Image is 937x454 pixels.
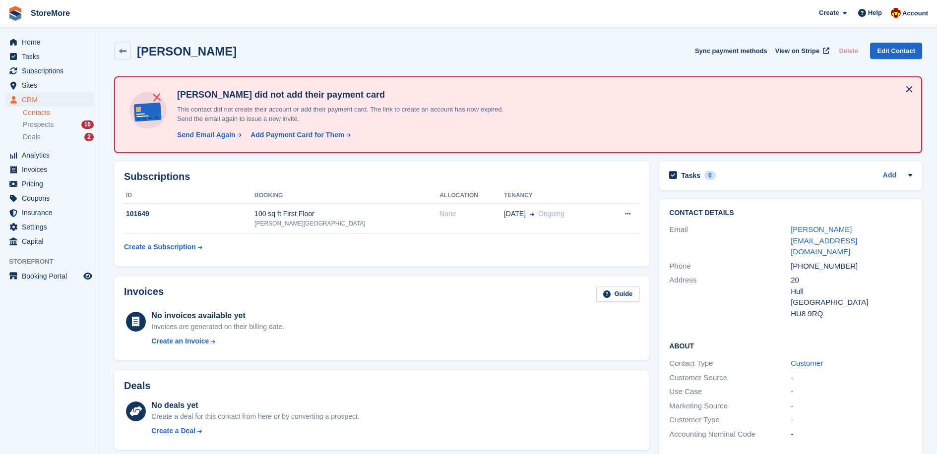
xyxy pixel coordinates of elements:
div: - [791,400,912,412]
a: menu [5,191,94,205]
div: 20 [791,275,912,286]
a: menu [5,163,94,176]
img: Store More Team [891,8,901,18]
h2: About [669,340,912,350]
div: Marketing Source [669,400,791,412]
h4: [PERSON_NAME] did not add their payment card [173,89,520,101]
span: Coupons [22,191,81,205]
span: Settings [22,220,81,234]
span: Deals [23,132,41,142]
div: Create a Deal [151,426,195,436]
span: Sites [22,78,81,92]
span: Prospects [23,120,54,129]
a: menu [5,50,94,63]
a: View on Stripe [771,43,831,59]
a: Contacts [23,108,94,117]
a: menu [5,206,94,220]
span: Subscriptions [22,64,81,78]
span: Capital [22,234,81,248]
a: Create a Subscription [124,238,202,256]
a: Add [883,170,896,181]
a: menu [5,148,94,162]
div: Address [669,275,791,319]
div: Accounting Nominal Code [669,429,791,440]
a: menu [5,64,94,78]
img: no-card-linked-e7822e413c904bf8b177c4d89f31251c4716f9871600ec3ca5bfc59e148c83f4.svg [127,89,169,131]
a: menu [5,78,94,92]
div: - [791,386,912,397]
div: Contact Type [669,358,791,369]
span: Invoices [22,163,81,176]
div: 100 sq ft First Floor [254,209,439,219]
h2: Invoices [124,286,164,302]
div: Create an Invoice [151,336,209,346]
span: Ongoing [538,210,564,218]
a: menu [5,35,94,49]
a: Guide [596,286,640,302]
span: Booking Portal [22,269,81,283]
h2: Contact Details [669,209,912,217]
span: Storefront [9,257,99,267]
span: Help [868,8,882,18]
a: Create a Deal [151,426,359,436]
div: Use Case [669,386,791,397]
h2: Tasks [681,171,700,180]
div: Customer Source [669,372,791,384]
h2: Deals [124,380,150,392]
p: This contact did not create their account or add their payment card. The link to create an accoun... [173,105,520,124]
img: stora-icon-8386f47178a22dfd0bd8f6a31ec36ba5ce8667c1dd55bd0f319d3a0aa187defe.svg [8,6,23,21]
span: Home [22,35,81,49]
a: Create an Invoice [151,336,284,346]
div: Hull [791,286,912,297]
a: Prospects 16 [23,119,94,130]
a: Add Payment Card for Them [247,130,352,140]
div: No deals yet [151,399,359,411]
div: [PERSON_NAME][GEOGRAPHIC_DATA] [254,219,439,228]
div: 16 [81,120,94,129]
span: View on Stripe [775,46,819,56]
span: [DATE] [504,209,526,219]
div: HU8 9RQ [791,308,912,320]
div: [PHONE_NUMBER] [791,261,912,272]
th: Allocation [439,188,504,204]
a: menu [5,220,94,234]
th: ID [124,188,254,204]
a: menu [5,234,94,248]
h2: [PERSON_NAME] [137,45,237,58]
span: Pricing [22,177,81,191]
div: 0 [704,171,716,180]
div: Customer Type [669,414,791,426]
button: Sync payment methods [695,43,767,59]
div: Send Email Again [177,130,236,140]
a: menu [5,177,94,191]
div: Invoices are generated on their billing date. [151,322,284,332]
span: Account [902,8,928,18]
div: - [791,429,912,440]
span: Insurance [22,206,81,220]
a: menu [5,269,94,283]
a: Customer [791,359,823,367]
a: menu [5,93,94,107]
div: Email [669,224,791,258]
div: No invoices available yet [151,310,284,322]
a: Edit Contact [870,43,922,59]
div: Phone [669,261,791,272]
span: CRM [22,93,81,107]
span: Tasks [22,50,81,63]
a: Deals 2 [23,132,94,142]
div: None [439,209,504,219]
th: Booking [254,188,439,204]
div: 2 [84,133,94,141]
div: - [791,372,912,384]
h2: Subscriptions [124,171,639,182]
a: [PERSON_NAME][EMAIL_ADDRESS][DOMAIN_NAME] [791,225,857,256]
div: - [791,414,912,426]
th: Tenancy [504,188,605,204]
div: [GEOGRAPHIC_DATA] [791,297,912,308]
a: StoreMore [27,5,74,21]
span: Analytics [22,148,81,162]
div: Create a deal for this contact from here or by converting a prospect. [151,411,359,422]
div: 101649 [124,209,254,219]
span: Create [819,8,839,18]
button: Delete [835,43,862,59]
